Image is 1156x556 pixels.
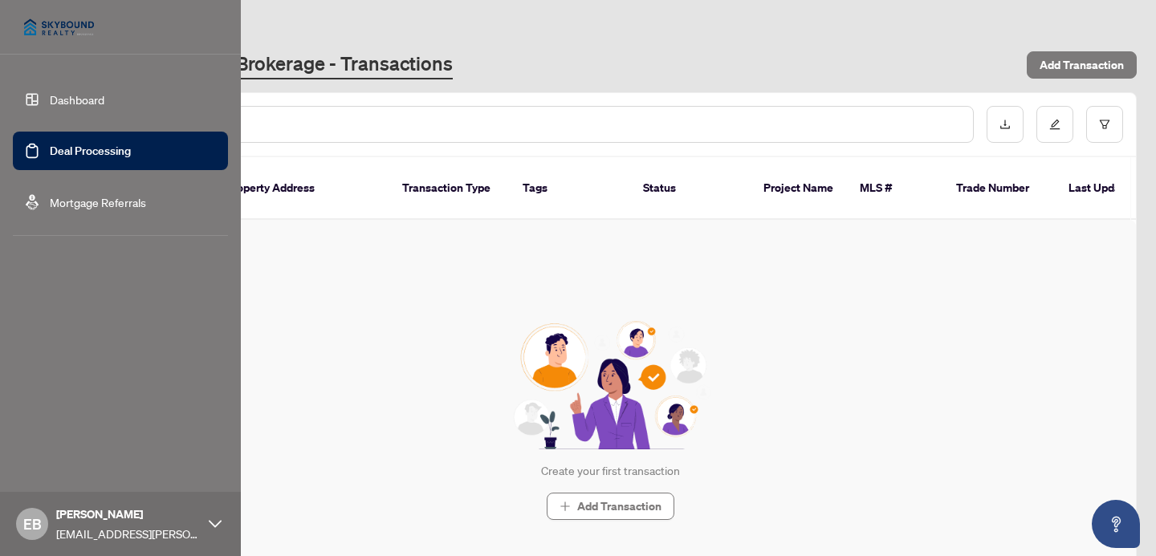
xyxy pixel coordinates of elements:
span: [PERSON_NAME] [56,505,201,523]
a: Deal Processing [50,144,131,158]
a: Skybound Realty, Brokerage - Transactions [83,51,453,79]
img: logo [13,8,105,47]
a: Dashboard [50,92,104,107]
span: EB [23,513,42,535]
button: edit [1036,106,1073,143]
button: Add Transaction [1027,51,1137,79]
button: download [987,106,1024,143]
button: Open asap [1092,500,1140,548]
th: MLS # [847,157,943,220]
th: Property Address [213,157,389,220]
th: Project Name [751,157,847,220]
span: plus [560,501,571,512]
span: Add Transaction [577,493,661,519]
th: Status [630,157,751,220]
th: Tags [510,157,630,220]
button: Add Transaction [547,493,674,520]
span: download [999,119,1011,130]
th: Trade Number [943,157,1056,220]
span: edit [1049,119,1060,130]
button: filter [1086,106,1123,143]
a: Mortgage Referrals [50,195,146,209]
th: Transaction Type [389,157,510,220]
span: [EMAIL_ADDRESS][PERSON_NAME][DOMAIN_NAME] [56,525,201,542]
img: Null State Icon [507,321,714,449]
div: Create your first transaction [541,462,680,480]
span: Add Transaction [1040,52,1124,78]
span: filter [1099,119,1110,130]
